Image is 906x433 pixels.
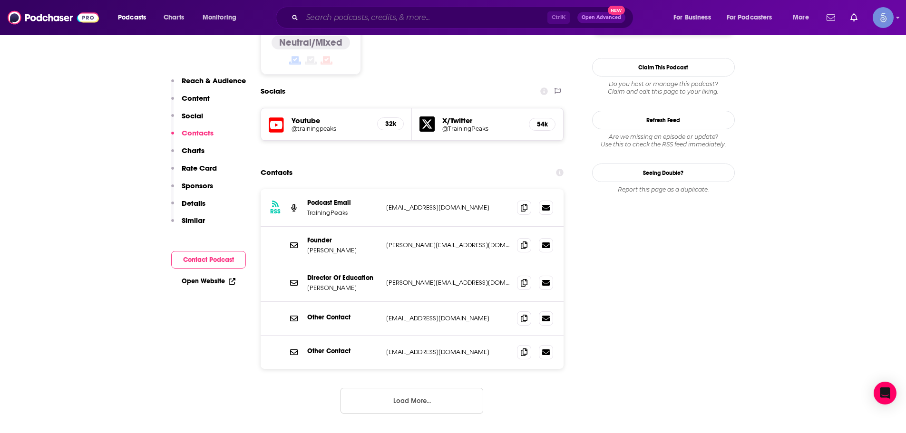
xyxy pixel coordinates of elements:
[118,11,146,24] span: Podcasts
[582,15,621,20] span: Open Advanced
[182,199,205,208] p: Details
[386,203,510,212] p: [EMAIL_ADDRESS][DOMAIN_NAME]
[307,199,379,207] p: Podcast Email
[157,10,190,25] a: Charts
[111,10,158,25] button: open menu
[577,12,625,23] button: Open AdvancedNew
[182,216,205,225] p: Similar
[261,164,292,182] h2: Contacts
[793,11,809,24] span: More
[592,186,735,193] div: Report this page as a duplicate.
[592,164,735,182] a: Seeing Double?
[307,284,379,292] p: [PERSON_NAME]
[873,7,894,28] img: User Profile
[873,7,894,28] span: Logged in as Spiral5-G1
[171,146,205,164] button: Charts
[592,58,735,77] button: Claim This Podcast
[874,382,896,404] div: Open Intercom Messenger
[667,10,723,25] button: open menu
[171,216,205,233] button: Similar
[442,125,521,132] a: @TrainingPeaks
[307,347,379,355] p: Other Contact
[537,120,547,128] h5: 54k
[721,10,786,25] button: open menu
[285,7,643,29] div: Search podcasts, credits, & more...
[386,348,510,356] p: [EMAIL_ADDRESS][DOMAIN_NAME]
[386,314,510,322] p: [EMAIL_ADDRESS][DOMAIN_NAME]
[182,128,214,137] p: Contacts
[341,388,483,414] button: Load More...
[823,10,839,26] a: Show notifications dropdown
[292,116,370,125] h5: Youtube
[592,133,735,148] div: Are we missing an episode or update? Use this to check the RSS feed immediately.
[279,37,342,48] h4: Neutral/Mixed
[873,7,894,28] button: Show profile menu
[592,111,735,129] button: Refresh Feed
[727,11,772,24] span: For Podcasters
[386,241,510,249] p: [PERSON_NAME][EMAIL_ADDRESS][DOMAIN_NAME]
[292,125,370,132] a: @trainingpeaks
[182,94,210,103] p: Content
[171,251,246,269] button: Contact Podcast
[592,80,735,96] div: Claim and edit this page to your liking.
[171,76,246,94] button: Reach & Audience
[171,128,214,146] button: Contacts
[171,164,217,181] button: Rate Card
[302,10,547,25] input: Search podcasts, credits, & more...
[307,313,379,321] p: Other Contact
[182,111,203,120] p: Social
[786,10,821,25] button: open menu
[385,120,396,128] h5: 32k
[8,9,99,27] img: Podchaser - Follow, Share and Rate Podcasts
[164,11,184,24] span: Charts
[307,236,379,244] p: Founder
[592,80,735,88] span: Do you host or manage this podcast?
[307,274,379,282] p: Director Of Education
[307,246,379,254] p: [PERSON_NAME]
[171,181,213,199] button: Sponsors
[182,76,246,85] p: Reach & Audience
[182,181,213,190] p: Sponsors
[386,279,510,287] p: [PERSON_NAME][EMAIL_ADDRESS][DOMAIN_NAME]
[171,111,203,129] button: Social
[182,164,217,173] p: Rate Card
[182,277,235,285] a: Open Website
[171,199,205,216] button: Details
[182,146,205,155] p: Charts
[261,82,285,100] h2: Socials
[608,6,625,15] span: New
[270,208,281,215] h3: RSS
[171,94,210,111] button: Content
[196,10,249,25] button: open menu
[847,10,861,26] a: Show notifications dropdown
[442,116,521,125] h5: X/Twitter
[203,11,236,24] span: Monitoring
[307,209,379,217] p: TrainingPeaks
[547,11,570,24] span: Ctrl K
[673,11,711,24] span: For Business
